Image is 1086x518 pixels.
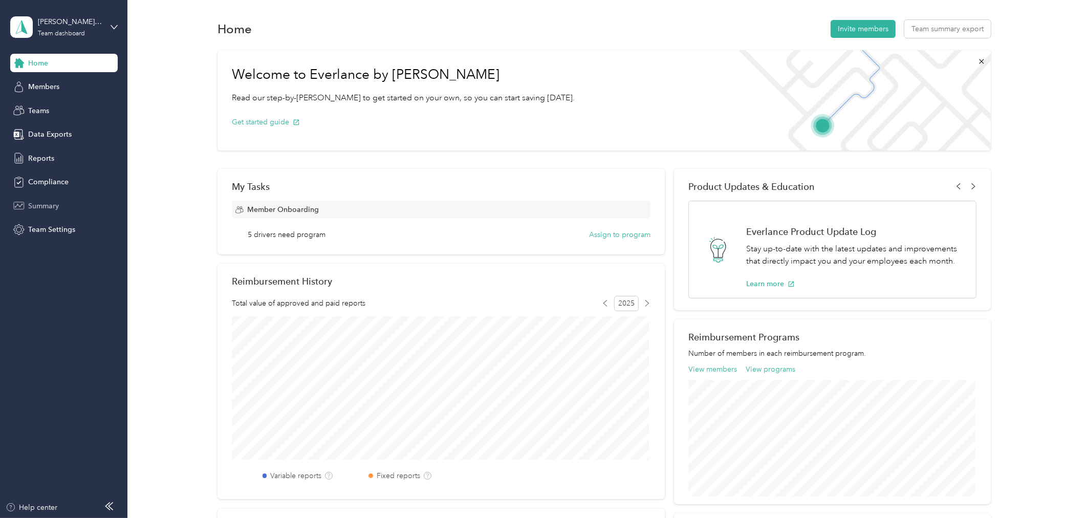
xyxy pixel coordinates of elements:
div: Team dashboard [38,31,85,37]
label: Fixed reports [377,470,420,481]
button: Assign to program [589,229,650,240]
h1: Welcome to Everlance by [PERSON_NAME] [232,67,575,83]
span: Team Settings [28,224,75,235]
span: Member Onboarding [247,204,319,215]
div: My Tasks [232,181,650,192]
h2: Reimbursement Programs [688,332,977,342]
h2: Reimbursement History [232,276,332,287]
span: Compliance [28,177,69,187]
span: Data Exports [28,129,72,140]
span: Total value of approved and paid reports [232,298,365,309]
button: Help center [6,502,58,513]
button: Invite members [831,20,896,38]
p: Stay up-to-date with the latest updates and improvements that directly impact you and your employ... [746,243,966,268]
button: Team summary export [904,20,991,38]
span: Summary [28,201,59,211]
h1: Home [218,24,252,34]
h1: Everlance Product Update Log [746,226,966,237]
span: Teams [28,105,49,116]
img: Welcome to everlance [728,50,991,150]
span: Reports [28,153,54,164]
span: 2025 [614,296,639,311]
span: Product Updates & Education [688,181,815,192]
span: Members [28,81,59,92]
label: Variable reports [270,470,321,481]
iframe: Everlance-gr Chat Button Frame [1029,461,1086,518]
span: 5 drivers need program [248,229,326,240]
p: Number of members in each reimbursement program. [688,348,977,359]
button: Get started guide [232,117,300,127]
button: View members [688,364,737,375]
span: Home [28,58,48,69]
button: View programs [746,364,795,375]
div: [PERSON_NAME] team [38,16,102,27]
p: Read our step-by-[PERSON_NAME] to get started on your own, so you can start saving [DATE]. [232,92,575,104]
button: Learn more [746,278,795,289]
